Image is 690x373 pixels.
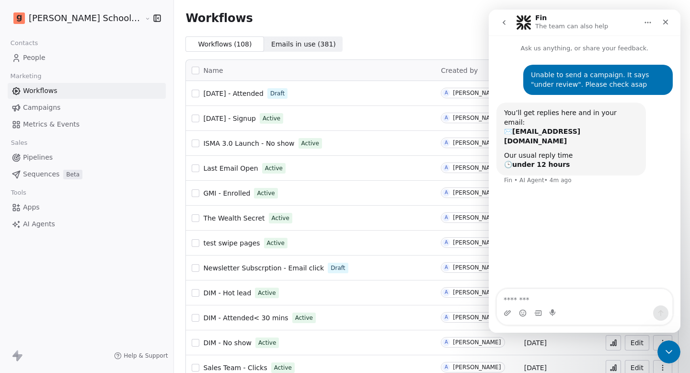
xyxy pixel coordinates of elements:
[203,66,223,76] span: Name
[445,264,448,271] div: A
[265,164,283,173] span: Active
[453,164,501,171] div: [PERSON_NAME]
[63,170,82,179] span: Beta
[445,289,448,296] div: A
[203,115,256,122] span: [DATE] - Signup
[203,339,252,347] span: DIM - No show
[203,238,260,248] a: test swipe pages
[203,213,264,223] a: The Wealth Secret
[23,152,53,163] span: Pipelines
[11,10,138,26] button: [PERSON_NAME] School of Finance LLP
[203,89,263,98] a: [DATE] - Attended
[445,139,448,147] div: A
[453,314,501,321] div: [PERSON_NAME]
[453,90,501,96] div: [PERSON_NAME]
[445,89,448,97] div: A
[203,289,251,297] span: DIM - Hot lead
[124,352,168,360] span: Help & Support
[301,139,319,148] span: Active
[203,288,251,298] a: DIM - Hot lead
[203,363,267,373] a: Sales Team - Clicks
[203,263,324,273] a: Newsletter Subscrption - Email click
[331,264,345,272] span: Draft
[203,313,288,323] a: DIM - Attended< 30 mins
[8,100,166,116] a: Campaigns
[8,83,166,99] a: Workflows
[203,163,258,173] a: Last Email Open
[7,186,30,200] span: Tools
[8,216,166,232] a: AI Agents
[13,12,25,24] img: Goela%20School%20Logos%20(4).png
[453,115,501,121] div: [PERSON_NAME]
[271,39,336,49] span: Emails in use ( 381 )
[258,289,276,297] span: Active
[445,189,448,197] div: A
[6,69,46,83] span: Marketing
[23,119,80,129] span: Metrics & Events
[8,166,166,182] a: SequencesBeta
[445,239,448,246] div: A
[23,103,60,113] span: Campaigns
[524,363,547,373] span: [DATE]
[203,139,294,148] a: ISMA 3.0 Launch - No show
[203,264,324,272] span: Newsletter Subscrption - Email click
[489,10,680,333] iframe: To enrich screen reader interactions, please activate Accessibility in Grammarly extension settings
[23,53,46,63] span: People
[7,136,32,150] span: Sales
[445,338,448,346] div: A
[8,199,166,215] a: Apps
[453,140,501,146] div: [PERSON_NAME]
[263,114,280,123] span: Active
[203,114,256,123] a: [DATE] - Signup
[23,202,40,212] span: Apps
[8,117,166,132] a: Metrics & Events
[203,140,294,147] span: ISMA 3.0 Launch - No show
[453,214,501,221] div: [PERSON_NAME]
[441,67,478,74] span: Created by
[445,214,448,221] div: A
[23,219,55,229] span: AI Agents
[203,314,288,322] span: DIM - Attended< 30 mins
[257,189,275,198] span: Active
[445,164,448,172] div: A
[203,364,267,372] span: Sales Team - Clicks
[453,189,501,196] div: [PERSON_NAME]
[29,12,142,24] span: [PERSON_NAME] School of Finance LLP
[272,214,289,222] span: Active
[524,338,547,348] span: [DATE]
[267,239,285,247] span: Active
[203,214,264,222] span: The Wealth Secret
[203,164,258,172] span: Last Email Open
[453,289,501,296] div: [PERSON_NAME]
[274,363,292,372] span: Active
[657,340,680,363] iframe: Intercom live chat
[203,189,250,197] span: GMI - Enrolled
[445,114,448,122] div: A
[203,239,260,247] span: test swipe pages
[203,90,263,97] span: [DATE] - Attended
[185,12,253,25] span: Workflows
[8,50,166,66] a: People
[445,314,448,321] div: A
[23,86,57,96] span: Workflows
[203,338,252,348] a: DIM - No show
[625,335,649,350] button: Edit
[295,314,313,322] span: Active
